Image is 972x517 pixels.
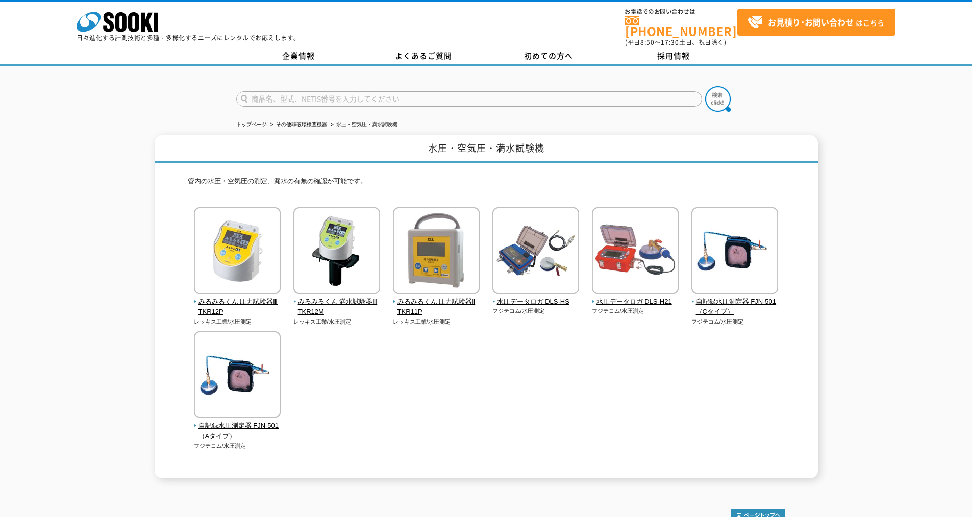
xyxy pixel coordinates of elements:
[691,207,778,297] img: 自記録水圧測定器 FJN-501（Cタイプ）
[188,176,785,192] p: 管内の水圧・空気圧の測定、漏水の有無の確認が可能です。
[393,317,480,326] p: レッキス工業/水圧測定
[625,38,726,47] span: (平日 ～ 土日、祝日除く)
[486,48,611,64] a: 初めての方へ
[361,48,486,64] a: よくあるご質問
[691,297,779,318] span: 自記録水圧測定器 FJN-501（Cタイプ）
[492,307,580,315] p: フジテコム/水圧測定
[293,207,380,297] img: みるみるくん 満水試験器Ⅲ TKR12M
[293,297,381,318] span: みるみるくん 満水試験器Ⅲ TKR12M
[236,121,267,127] a: トップページ
[155,135,818,163] h1: 水圧・空気圧・満水試験機
[592,207,679,297] img: 水圧データロガ DLS-H21
[524,50,573,61] span: 初めての方へ
[293,317,381,326] p: レッキス工業/水圧測定
[194,421,281,442] span: 自記録水圧測定器 FJN-501（Aタイプ）
[768,16,854,28] strong: お見積り･お問い合わせ
[492,287,580,307] a: 水圧データロガ DLS-HS
[737,9,895,36] a: お見積り･お問い合わせはこちら
[592,307,679,315] p: フジテコム/水圧測定
[592,287,679,307] a: 水圧データロガ DLS-H21
[661,38,679,47] span: 17:30
[625,16,737,37] a: [PHONE_NUMBER]
[592,297,679,307] span: 水圧データロガ DLS-H21
[329,119,397,130] li: 水圧・空気圧・満水試験機
[747,15,884,30] span: はこちら
[77,35,300,41] p: 日々進化する計測技術と多種・多様化するニーズにレンタルでお応えします。
[492,207,579,297] img: 水圧データロガ DLS-HS
[393,287,480,317] a: みるみるくん 圧力試験器Ⅱ TKR11P
[194,297,281,318] span: みるみるくん 圧力試験器Ⅲ TKR12P
[194,207,281,297] img: みるみるくん 圧力試験器Ⅲ TKR12P
[691,317,779,326] p: フジテコム/水圧測定
[276,121,327,127] a: その他非破壊検査機器
[625,9,737,15] span: お電話でのお問い合わせは
[194,331,281,421] img: 自記録水圧測定器 FJN-501（Aタイプ）
[236,48,361,64] a: 企業情報
[194,441,281,450] p: フジテコム/水圧測定
[691,287,779,317] a: 自記録水圧測定器 FJN-501（Cタイプ）
[640,38,655,47] span: 8:50
[194,317,281,326] p: レッキス工業/水圧測定
[194,411,281,441] a: 自記録水圧測定器 FJN-501（Aタイプ）
[611,48,736,64] a: 採用情報
[492,297,580,307] span: 水圧データロガ DLS-HS
[393,207,480,297] img: みるみるくん 圧力試験器Ⅱ TKR11P
[236,91,702,107] input: 商品名、型式、NETIS番号を入力してください
[393,297,480,318] span: みるみるくん 圧力試験器Ⅱ TKR11P
[194,287,281,317] a: みるみるくん 圧力試験器Ⅲ TKR12P
[705,86,731,112] img: btn_search.png
[293,287,381,317] a: みるみるくん 満水試験器Ⅲ TKR12M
